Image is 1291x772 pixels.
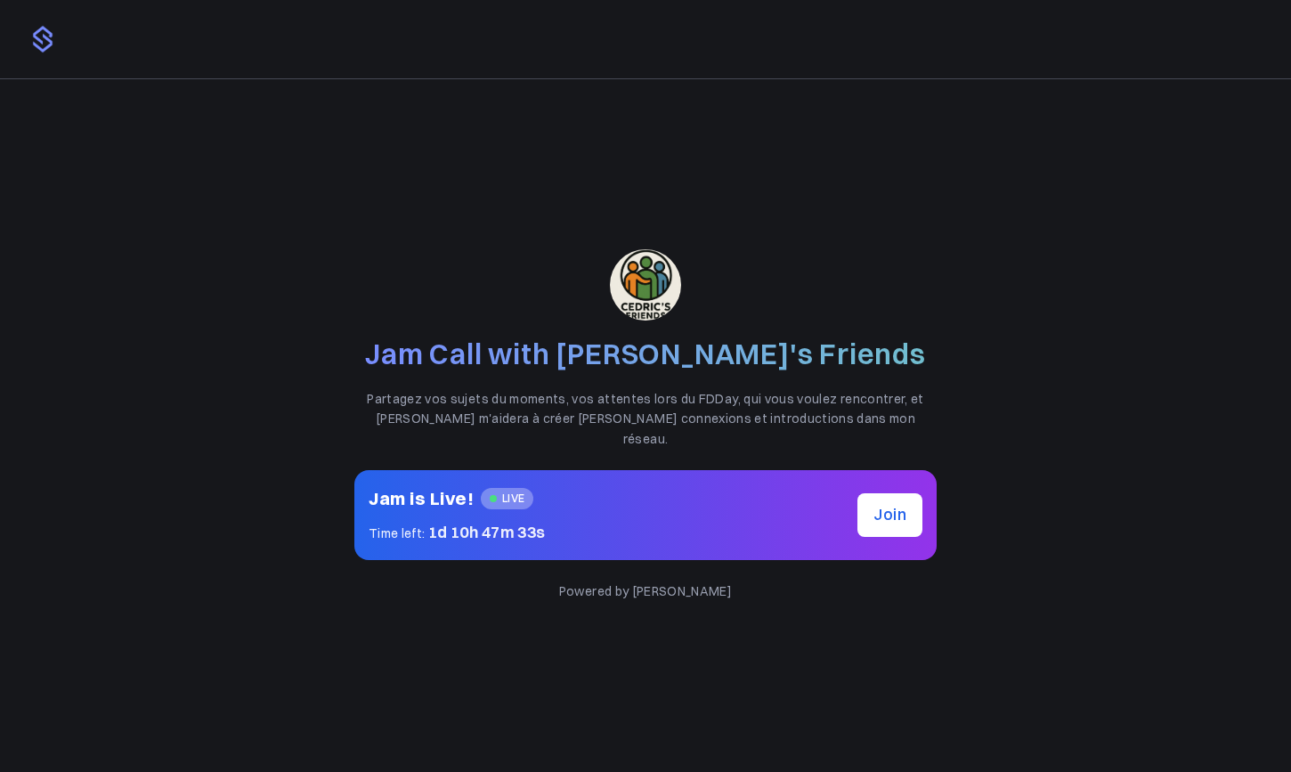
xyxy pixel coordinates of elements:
span: Join [873,504,906,524]
h2: Jam Call with [PERSON_NAME]'s Friends [354,335,937,375]
h2: Jam is Live! [369,484,474,513]
img: logo.png [28,25,57,53]
img: 3pj2efuqyeig3cua8agrd6atck9r [610,249,681,321]
span: LIVE [481,488,533,509]
button: Join [857,493,922,537]
p: Partagez vos sujets du moments, vos attentes lors du FDDay, qui vous voulez rencontrer, et [PERSO... [354,389,937,449]
span: Time left: [369,525,426,541]
span: 1d 10h 47m 33s [428,522,546,542]
p: Powered by [PERSON_NAME] [354,581,937,601]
